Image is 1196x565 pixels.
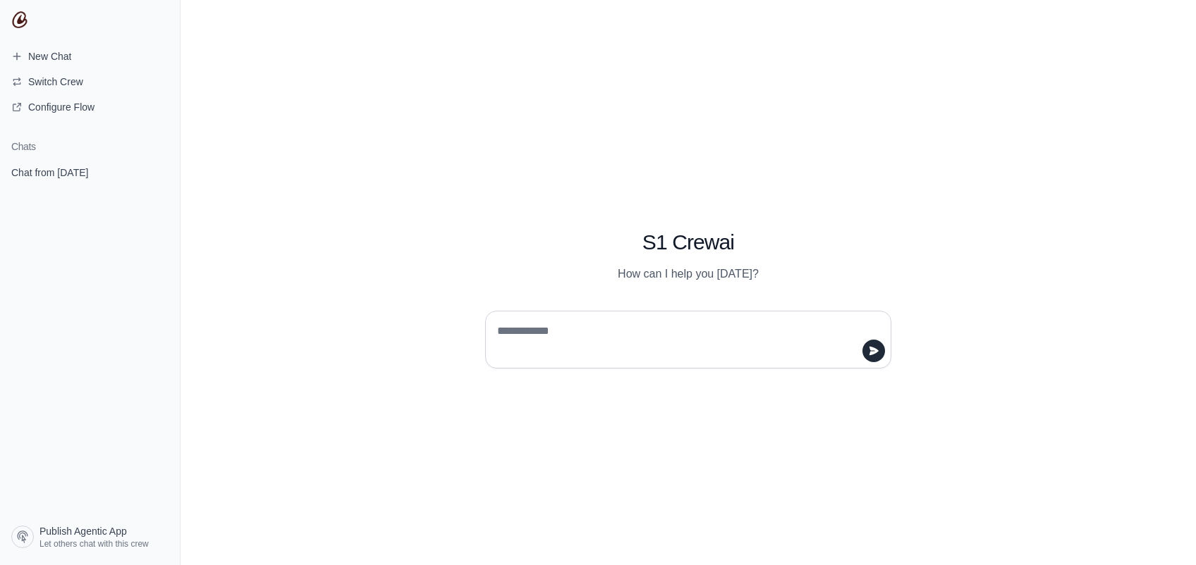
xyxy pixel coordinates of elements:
button: Switch Crew [6,70,174,93]
a: Publish Agentic App Let others chat with this crew [6,520,174,554]
h1: S1 Crewai [485,230,891,255]
a: New Chat [6,45,174,68]
span: Configure Flow [28,100,94,114]
iframe: Chat Widget [1125,497,1196,565]
span: Switch Crew [28,75,83,89]
a: Configure Flow [6,96,174,118]
a: Chat from [DATE] [6,159,174,185]
span: Chat from [DATE] [11,166,88,180]
span: Let others chat with this crew [39,538,149,550]
span: New Chat [28,49,71,63]
img: CrewAI Logo [11,11,28,28]
p: How can I help you [DATE]? [485,266,891,282]
span: Publish Agentic App [39,524,127,538]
